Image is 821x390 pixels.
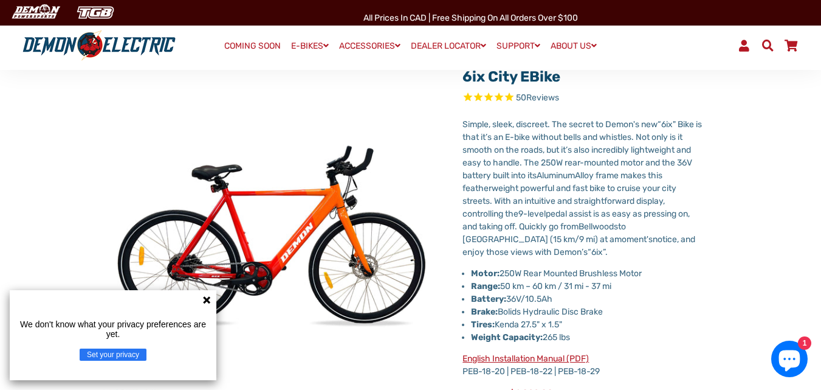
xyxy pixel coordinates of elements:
span: s [583,247,588,257]
span: Simple, sleek, discreet. The secret to Demon's new [462,119,658,130]
span: Reviews [526,93,559,103]
span: Rated 4.8 out of 5 stars 50 reviews [462,91,705,105]
a: 6ix City eBike [462,68,560,85]
strong: Weight Capacity: [471,332,543,343]
a: COMING SOON [220,38,285,55]
span: ” [603,247,605,257]
a: English Installation Manual (PDF) [462,353,589,364]
span: 9-level [518,209,546,219]
inbox-online-store-chat: Shopify online store chat [768,341,811,380]
span: ’ [566,145,568,155]
p: We don't know what your privacy preferences are yet. [15,319,211,339]
span: Aluminum [537,170,575,181]
span: “ [658,119,661,130]
strong: Motor: [471,268,500,279]
a: ABOUT US [546,37,601,55]
strong: Range: [471,281,500,291]
a: DEALER LOCATOR [407,37,490,55]
span: ’ [486,132,487,142]
span: moment's [614,234,653,245]
li: 50 km – 60 km / 31 mi - 37 mi [471,280,705,293]
span: s an E-bike without bells and whistles. Not only is it smooth on the roads, but it [462,132,682,155]
button: Set your privacy [80,349,146,361]
span: s also incredibly lightweight and easy to handle. The 250W rear-mounted motor and the 36V battery... [462,145,692,181]
li: 250W Rear Mounted Brushless Motor [471,267,705,280]
strong: Tires: [471,319,495,330]
span: Bellwoods [579,221,618,232]
strong: Battery: [471,294,506,304]
span: ’ [582,247,583,257]
img: Demon Electric [6,2,64,23]
a: ACCESSORIES [335,37,405,55]
span: . [605,247,608,257]
li: 265 lbs [471,331,705,344]
strong: Brake: [471,307,498,317]
a: SUPPORT [492,37,544,55]
span: “ [588,247,591,257]
img: Demon Electric logo [18,30,180,61]
span: 50 reviews [516,93,559,103]
p: PEB-18-20 | PEB-18-22 | PEB-18-29 [462,352,705,378]
li: Kenda 27.5" x 1.5" [471,318,705,331]
span: 6ix [591,247,603,257]
img: TGB Canada [70,2,120,23]
a: E-BIKES [287,37,333,55]
li: Bolids Hydraulic Disc Brake [471,305,705,318]
span: All Prices in CAD | Free shipping on all orders over $100 [363,13,578,23]
span: pedal assist is as easy as pressing on, and taking off. Quickly go from [462,209,690,232]
li: 36V/10.5Ah [471,293,705,305]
